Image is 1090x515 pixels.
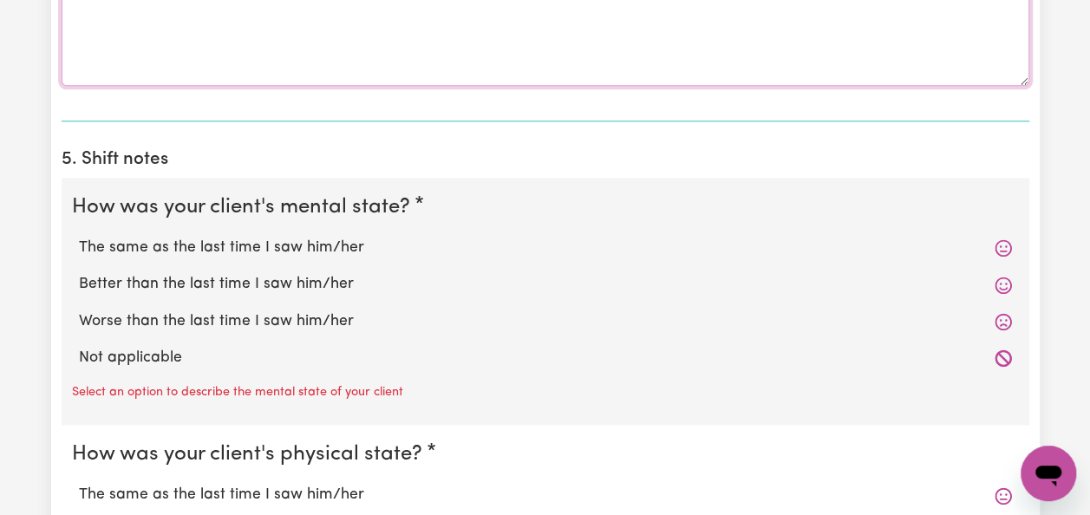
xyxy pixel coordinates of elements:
[79,347,1012,369] label: Not applicable
[79,310,1012,333] label: Worse than the last time I saw him/her
[79,273,1012,296] label: Better than the last time I saw him/her
[79,237,1012,259] label: The same as the last time I saw him/her
[79,484,1012,506] label: The same as the last time I saw him/her
[1021,446,1076,501] iframe: Button to launch messaging window
[72,383,403,402] p: Select an option to describe the mental state of your client
[72,192,417,223] legend: How was your client's mental state?
[72,439,429,470] legend: How was your client's physical state?
[62,149,1029,171] h2: 5. Shift notes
